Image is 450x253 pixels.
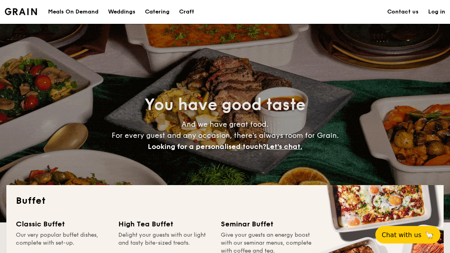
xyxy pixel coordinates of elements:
span: You have good taste [145,95,305,114]
span: 🦙 [425,230,434,239]
img: Grain [5,8,37,15]
button: Chat with us🦙 [375,226,440,243]
span: Chat with us [382,231,421,239]
a: Logotype [5,8,37,15]
span: And we have great food. For every guest and any occasion, there’s always room for Grain. [112,120,339,151]
h2: Buffet [16,195,434,207]
span: Let's chat. [266,142,302,151]
div: Classic Buffet [16,218,109,230]
div: Seminar Buffet [221,218,314,230]
span: Looking for a personalised touch? [148,142,266,151]
div: High Tea Buffet [118,218,211,230]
